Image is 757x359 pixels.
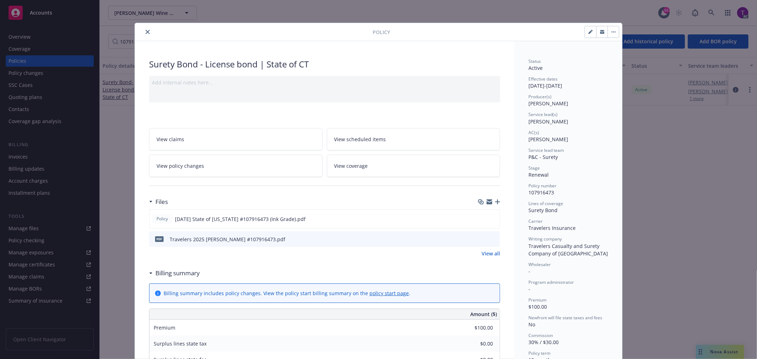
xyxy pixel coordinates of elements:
[334,162,368,170] span: View coverage
[528,297,547,303] span: Premium
[149,58,500,70] div: Surety Bond - License bond | State of CT
[155,236,164,242] span: pdf
[470,310,497,318] span: Amount ($)
[528,225,576,231] span: Travelers Insurance
[528,206,608,214] div: Surety Bond
[528,189,554,196] span: 107916473
[149,269,200,278] div: Billing summary
[528,315,602,321] span: Newfront will file state taxes and fees
[528,147,564,153] span: Service lead team
[528,303,547,310] span: $100.00
[528,183,556,189] span: Policy number
[164,289,410,297] div: Billing summary includes policy changes. View the policy start billing summary on the .
[479,215,485,223] button: download file
[528,243,608,257] span: Travelers Casualty and Surety Company of [GEOGRAPHIC_DATA]
[334,136,386,143] span: View scheduled items
[528,129,539,136] span: AC(s)
[157,162,204,170] span: View policy changes
[327,155,500,177] a: View coverage
[528,58,541,64] span: Status
[528,136,568,143] span: [PERSON_NAME]
[528,279,574,285] span: Program administrator
[528,236,562,242] span: Writing company
[528,94,552,100] span: Producer(s)
[528,286,530,292] span: -
[528,76,558,82] span: Effective dates
[528,111,558,117] span: Service lead(s)
[479,236,485,243] button: download file
[528,118,568,125] span: [PERSON_NAME]
[152,79,497,86] div: Add internal notes here...
[327,128,500,150] a: View scheduled items
[451,338,497,349] input: 0.00
[149,155,323,177] a: View policy changes
[155,216,169,222] span: Policy
[490,215,497,223] button: preview file
[149,197,168,206] div: Files
[528,350,550,356] span: Policy term
[528,154,558,160] span: P&C - Surety
[528,65,543,71] span: Active
[528,200,563,206] span: Lines of coverage
[170,236,285,243] div: Travelers 2025 [PERSON_NAME] #107916473.pdf
[528,339,559,346] span: 30% / $30.00
[143,28,152,36] button: close
[528,171,549,178] span: Renewal
[528,261,551,267] span: Wholesaler
[369,290,409,297] a: policy start page
[528,268,530,275] span: -
[528,321,535,328] span: No
[373,28,390,36] span: Policy
[491,236,497,243] button: preview file
[149,128,323,150] a: View claims
[528,165,540,171] span: Stage
[155,269,200,278] h3: Billing summary
[154,324,175,331] span: Premium
[528,218,543,224] span: Carrier
[528,100,568,107] span: [PERSON_NAME]
[528,76,608,89] div: [DATE] - [DATE]
[482,250,500,257] a: View all
[451,322,497,333] input: 0.00
[175,215,306,223] span: [DATE] State of [US_STATE] #107916473 (Ink Grade).pdf
[157,136,184,143] span: View claims
[528,332,553,338] span: Commission
[155,197,168,206] h3: Files
[154,340,207,347] span: Surplus lines state tax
